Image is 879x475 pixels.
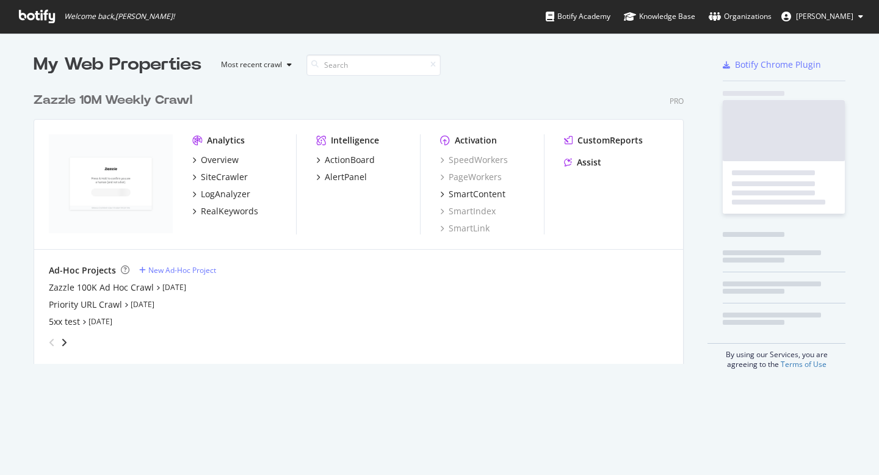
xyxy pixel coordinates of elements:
[207,134,245,147] div: Analytics
[34,53,201,77] div: My Web Properties
[709,10,772,23] div: Organizations
[449,188,505,200] div: SmartContent
[546,10,610,23] div: Botify Academy
[325,154,375,166] div: ActionBoard
[707,343,845,369] div: By using our Services, you are agreeing to the
[49,316,80,328] a: 5xx test
[49,264,116,277] div: Ad-Hoc Projects
[564,134,643,147] a: CustomReports
[440,154,508,166] a: SpeedWorkers
[60,336,68,349] div: angle-right
[331,134,379,147] div: Intelligence
[735,59,821,71] div: Botify Chrome Plugin
[564,156,601,169] a: Assist
[139,265,216,275] a: New Ad-Hoc Project
[49,134,173,233] img: zazzle.com
[316,154,375,166] a: ActionBoard
[440,222,490,234] a: SmartLink
[723,59,821,71] a: Botify Chrome Plugin
[781,359,827,369] a: Terms of Use
[34,92,197,109] a: Zazzle 10M Weekly Crawl
[577,156,601,169] div: Assist
[316,171,367,183] a: AlertPanel
[44,333,60,352] div: angle-left
[577,134,643,147] div: CustomReports
[440,205,496,217] a: SmartIndex
[201,154,239,166] div: Overview
[192,154,239,166] a: Overview
[201,205,258,217] div: RealKeywords
[796,11,853,21] span: Colin Ma
[89,316,112,327] a: [DATE]
[34,77,693,364] div: grid
[34,92,192,109] div: Zazzle 10M Weekly Crawl
[440,188,505,200] a: SmartContent
[211,55,297,74] button: Most recent crawl
[131,299,154,310] a: [DATE]
[192,205,258,217] a: RealKeywords
[49,281,154,294] a: Zazzle 100K Ad Hoc Crawl
[670,96,684,106] div: Pro
[325,171,367,183] div: AlertPanel
[455,134,497,147] div: Activation
[440,171,502,183] a: PageWorkers
[192,171,248,183] a: SiteCrawler
[624,10,695,23] div: Knowledge Base
[49,299,122,311] a: Priority URL Crawl
[64,12,175,21] span: Welcome back, [PERSON_NAME] !
[192,188,250,200] a: LogAnalyzer
[201,171,248,183] div: SiteCrawler
[162,282,186,292] a: [DATE]
[221,61,282,68] div: Most recent crawl
[148,265,216,275] div: New Ad-Hoc Project
[772,7,873,26] button: [PERSON_NAME]
[201,188,250,200] div: LogAnalyzer
[306,54,441,76] input: Search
